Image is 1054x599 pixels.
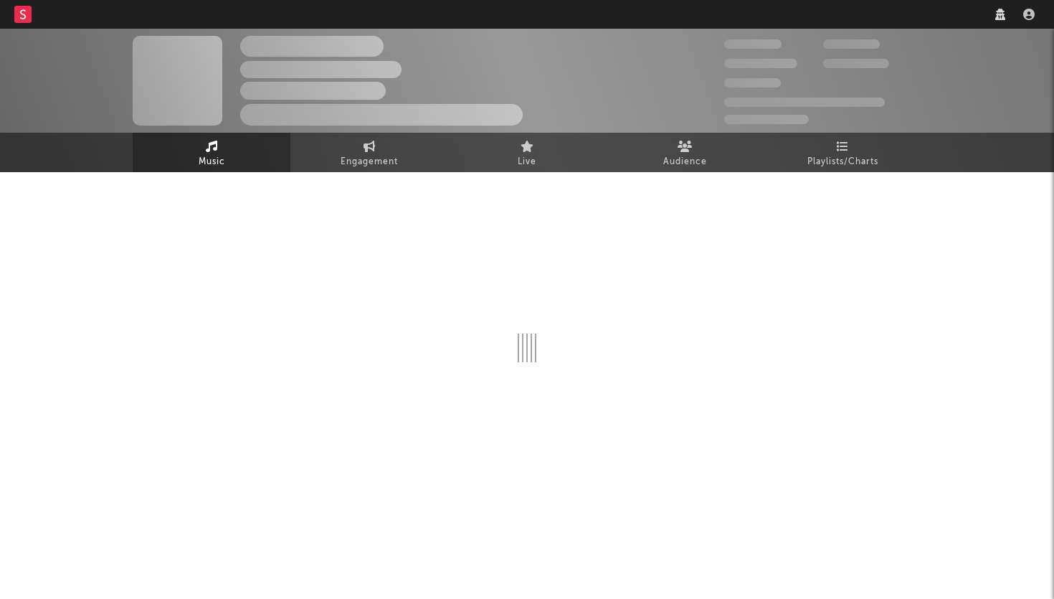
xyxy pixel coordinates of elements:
[133,133,290,172] a: Music
[764,133,921,172] a: Playlists/Charts
[724,39,782,49] span: 300,000
[807,154,878,171] span: Playlists/Charts
[823,59,889,68] span: 1,000,000
[341,154,398,171] span: Engagement
[606,133,764,172] a: Audience
[663,154,707,171] span: Audience
[724,59,797,68] span: 50,000,000
[290,133,448,172] a: Engagement
[724,115,809,124] span: Jump Score: 85.0
[518,154,536,171] span: Live
[724,78,781,88] span: 100,000
[448,133,606,172] a: Live
[724,98,885,107] span: 50,000,000 Monthly Listeners
[199,154,225,171] span: Music
[823,39,880,49] span: 100,000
